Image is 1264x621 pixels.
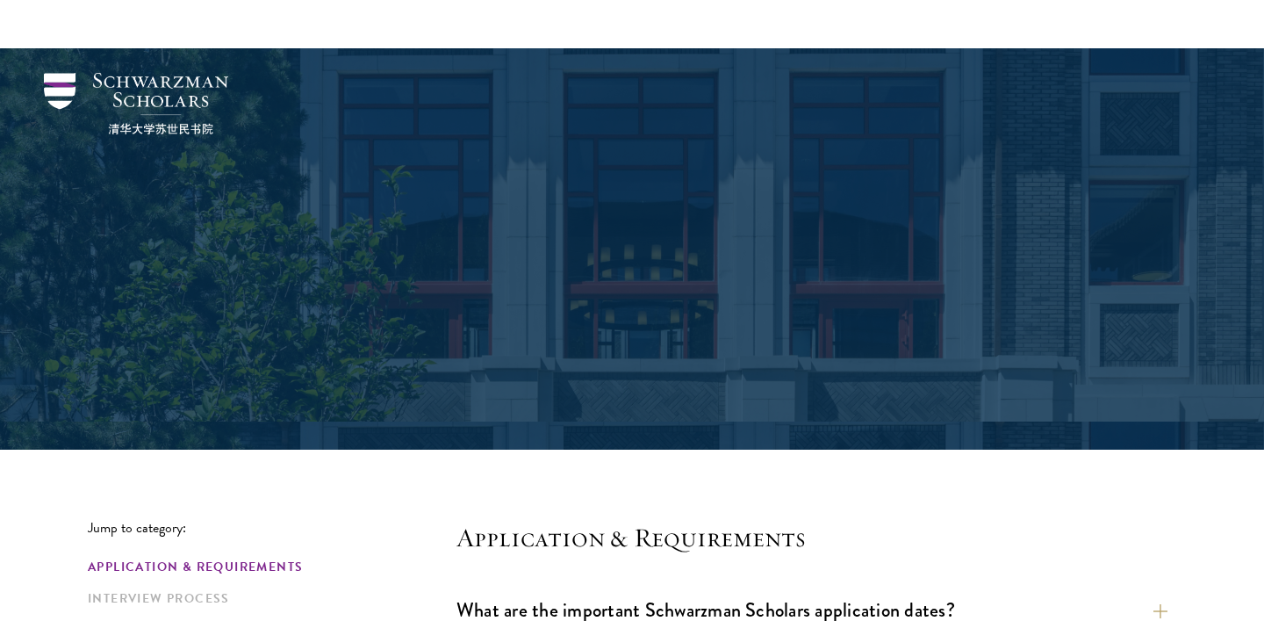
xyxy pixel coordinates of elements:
p: Jump to category: [88,520,456,536]
h4: Application & Requirements [456,520,1167,555]
img: Schwarzman Scholars [44,73,228,134]
a: Application & Requirements [88,558,446,576]
a: Interview Process [88,589,446,608]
